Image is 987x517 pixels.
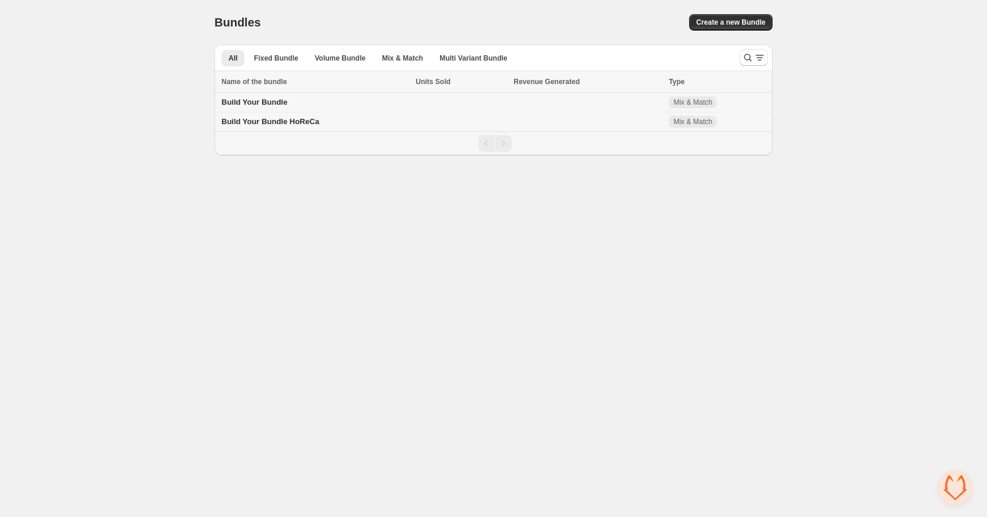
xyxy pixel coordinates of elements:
[214,131,773,155] nav: Pagination
[513,76,580,88] span: Revenue Generated
[439,54,507,63] span: Multi Variant Bundle
[254,54,298,63] span: Fixed Bundle
[696,18,766,27] span: Create a new Bundle
[689,14,773,31] button: Create a new Bundle
[669,76,766,88] div: Type
[416,76,462,88] button: Units Sold
[513,76,592,88] button: Revenue Generated
[214,15,261,29] h1: Bundles
[221,76,409,88] div: Name of the bundle
[221,98,287,106] span: Build Your Bundle
[416,76,451,88] span: Units Sold
[221,117,319,126] span: Build Your Bundle HoReCa
[229,54,237,63] span: All
[938,470,973,505] div: Open chat
[673,98,712,107] span: Mix & Match
[315,54,365,63] span: Volume Bundle
[382,54,423,63] span: Mix & Match
[740,49,768,66] button: Search and filter results
[673,117,712,126] span: Mix & Match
